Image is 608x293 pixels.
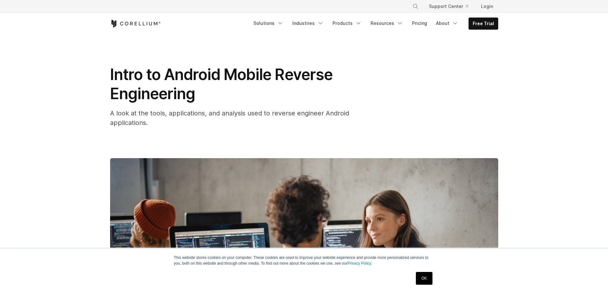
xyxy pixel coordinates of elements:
a: Support Center [424,1,473,12]
div: Navigation Menu [405,1,498,12]
a: Solutions [250,18,287,29]
a: Resources [367,18,407,29]
a: About [432,18,462,29]
button: Search [410,1,421,12]
a: Corellium Home [110,20,161,27]
span: Intro to Android Mobile Reverse Engineering [110,65,333,103]
a: Free Trial [469,18,498,29]
span: A look at the tools, applications, and analysis used to reverse engineer Android applications. [110,109,349,127]
a: Privacy Policy. [348,261,372,266]
a: Login [476,1,498,12]
div: Navigation Menu [250,18,498,30]
a: OK [416,272,432,285]
a: Industries [289,18,327,29]
p: This website stores cookies on your computer. These cookies are used to improve your website expe... [174,255,434,266]
a: Products [329,18,365,29]
a: Pricing [408,18,431,29]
